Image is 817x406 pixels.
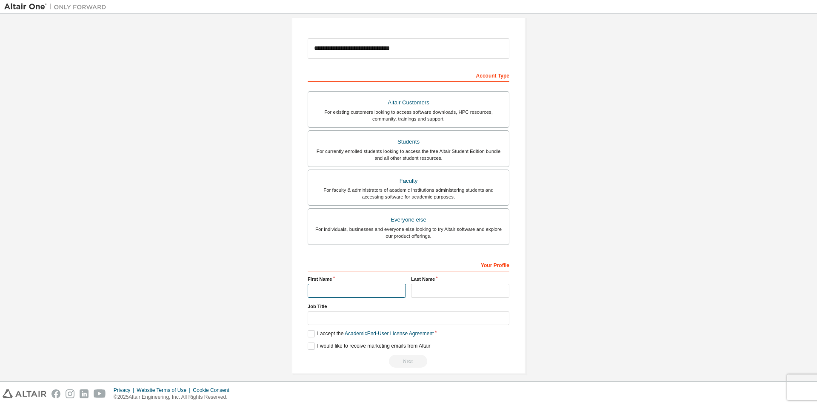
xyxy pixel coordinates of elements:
[80,389,89,398] img: linkedin.svg
[411,276,509,282] label: Last Name
[308,330,434,337] label: I accept the
[308,276,406,282] label: First Name
[313,187,504,200] div: For faculty & administrators of academic institutions administering students and accessing softwa...
[94,389,106,398] img: youtube.svg
[114,387,137,394] div: Privacy
[3,389,46,398] img: altair_logo.svg
[193,387,234,394] div: Cookie Consent
[313,148,504,161] div: For currently enrolled students looking to access the free Altair Student Edition bundle and all ...
[66,389,74,398] img: instagram.svg
[308,303,509,310] label: Job Title
[313,226,504,239] div: For individuals, businesses and everyone else looking to try Altair software and explore our prod...
[345,331,434,337] a: Academic End-User License Agreement
[308,355,509,368] div: Read and acccept EULA to continue
[313,214,504,226] div: Everyone else
[4,3,111,11] img: Altair One
[308,343,430,350] label: I would like to receive marketing emails from Altair
[137,387,193,394] div: Website Terms of Use
[313,136,504,148] div: Students
[308,68,509,82] div: Account Type
[51,389,60,398] img: facebook.svg
[308,258,509,271] div: Your Profile
[313,175,504,187] div: Faculty
[114,394,234,401] p: © 2025 Altair Engineering, Inc. All Rights Reserved.
[313,97,504,109] div: Altair Customers
[313,109,504,122] div: For existing customers looking to access software downloads, HPC resources, community, trainings ...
